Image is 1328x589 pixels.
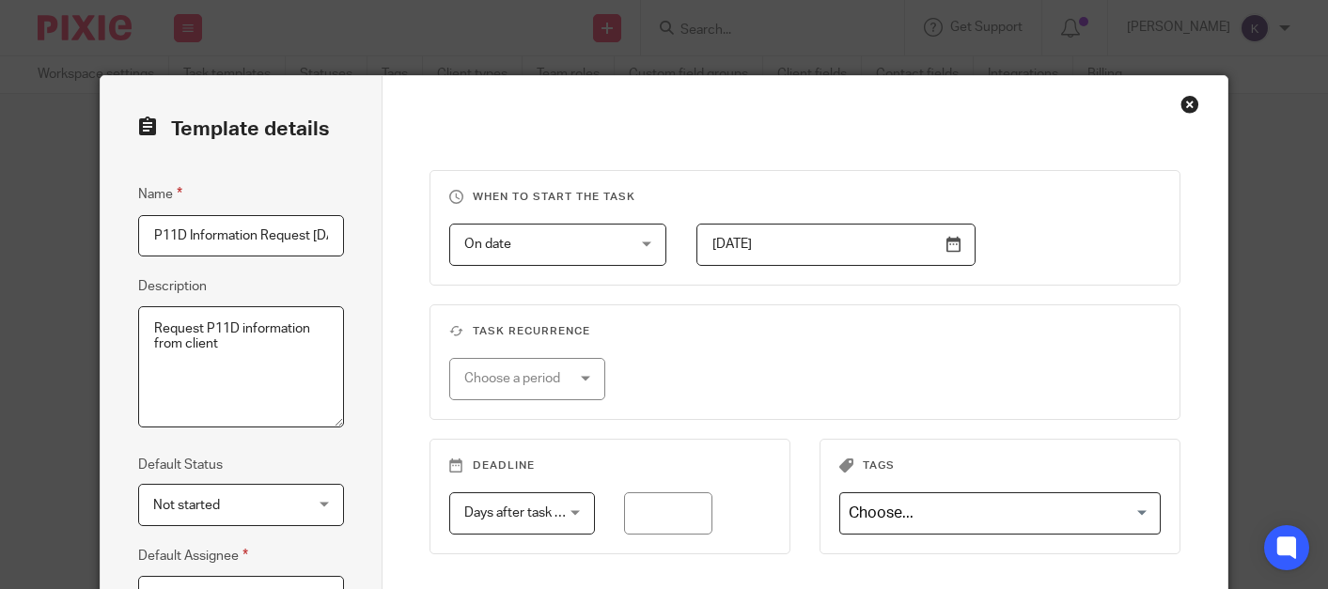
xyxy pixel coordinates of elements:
div: Close this dialog window [1180,95,1199,114]
div: Choose a period [464,359,576,398]
input: Search for option [842,497,1149,530]
h3: Deadline [449,458,771,473]
h3: When to start the task [449,190,1161,205]
label: Name [138,183,182,205]
span: On date [464,238,511,251]
h3: Task recurrence [449,324,1161,339]
label: Description [138,277,207,296]
label: Default Assignee [138,545,248,566]
label: Default Status [138,456,223,474]
textarea: Request P11D information from client [138,306,344,428]
div: Search for option [839,492,1161,535]
span: Days after task starts [464,506,588,519]
span: Not started [153,499,220,512]
h2: Template details [138,114,329,146]
h3: Tags [839,458,1161,473]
